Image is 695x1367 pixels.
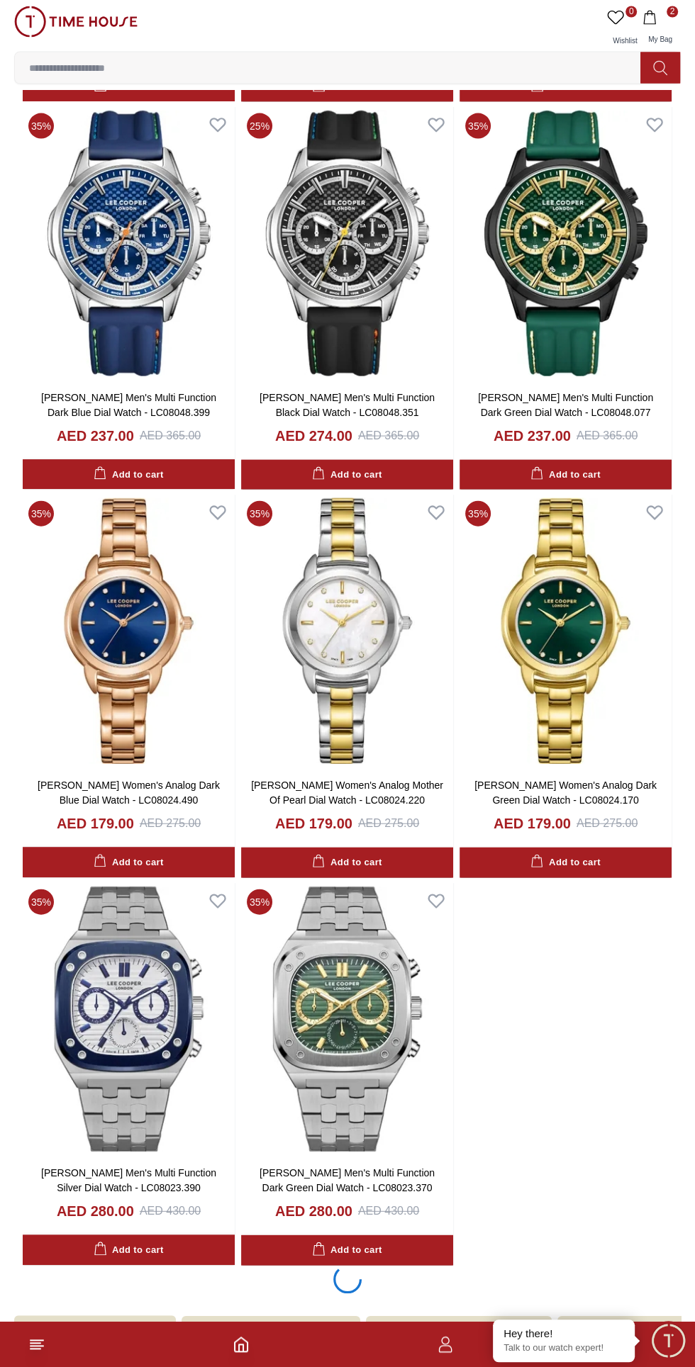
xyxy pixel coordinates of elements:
img: Lee Cooper Women's Analog Mother Of Pearl Dial Watch - LC08024.220 [241,495,453,765]
p: Talk to our watch expert! [504,1342,624,1354]
button: Add to cart [241,847,453,877]
a: 0Wishlist [604,6,640,51]
h4: AED 237.00 [57,425,134,445]
div: AED 430.00 [358,1202,419,1219]
span: Wishlist [607,36,643,44]
img: Lee Cooper Women's Analog Dark Blue Dial Watch - LC08024.490 [23,495,235,765]
div: Add to cart [530,854,600,870]
div: AED 365.00 [577,427,638,444]
a: [PERSON_NAME] Women's Analog Dark Green Dial Watch - LC08024.170 [474,779,657,805]
div: Add to cart [312,854,382,870]
div: Hey there! [504,1327,624,1341]
div: Add to cart [312,466,382,483]
img: Lee Cooper Men's Multi Function Black Dial Watch - LC08048.351 [241,107,453,378]
img: Lee Cooper Men's Multi Function Dark Green Dial Watch - LC08048.077 [460,107,672,378]
img: Lee Cooper Men's Multi Function Dark Blue Dial Watch - LC08048.399 [23,107,235,378]
a: Home [233,1336,250,1353]
div: Chat Widget [649,1321,688,1360]
img: ... [14,6,138,37]
span: My Bag [643,35,678,43]
span: 35 % [28,889,54,914]
div: Add to cart [94,1242,163,1258]
a: [PERSON_NAME] Women's Analog Dark Blue Dial Watch - LC08024.490 [38,779,220,805]
img: Lee Cooper Men's Multi Function Dark Green Dial Watch - LC08023.370 [241,883,453,1154]
span: 35 % [247,889,272,914]
div: AED 275.00 [577,814,638,831]
img: Lee Cooper Women's Analog Dark Green Dial Watch - LC08024.170 [460,495,672,765]
h4: AED 179.00 [494,813,571,833]
div: Add to cart [94,854,163,870]
span: 0 [625,6,637,17]
button: Add to cart [241,459,453,490]
button: 2My Bag [640,6,681,51]
div: AED 365.00 [140,427,201,444]
div: AED 275.00 [358,814,419,831]
h4: AED 237.00 [494,425,571,445]
a: [PERSON_NAME] Women's Analog Mother Of Pearl Dial Watch - LC08024.220 [251,779,443,805]
h4: AED 179.00 [57,813,134,833]
span: 35 % [247,500,272,526]
button: Add to cart [460,459,672,490]
div: Add to cart [530,466,600,483]
span: 2 [667,6,678,17]
a: [PERSON_NAME] Men's Multi Function Dark Blue Dial Watch - LC08048.399 [41,391,216,417]
span: 35 % [465,500,491,526]
div: AED 365.00 [358,427,419,444]
div: AED 430.00 [140,1202,201,1219]
span: 35 % [28,500,54,526]
button: Add to cart [460,847,672,877]
h4: AED 280.00 [57,1200,134,1220]
img: Lee Cooper Men's Multi Function Silver Dial Watch - LC08023.390 [23,883,235,1154]
div: Add to cart [312,1242,382,1258]
span: 35 % [28,113,54,138]
a: [PERSON_NAME] Men's Multi Function Black Dial Watch - LC08048.351 [260,391,435,417]
span: 35 % [465,113,491,138]
div: Add to cart [94,466,163,483]
h4: AED 280.00 [275,1200,352,1220]
h4: AED 274.00 [275,425,352,445]
button: Add to cart [241,1234,453,1265]
div: AED 275.00 [140,814,201,831]
a: [PERSON_NAME] Men's Multi Function Silver Dial Watch - LC08023.390 [41,1166,216,1193]
span: 25 % [247,113,272,138]
button: Add to cart [23,847,235,877]
a: [PERSON_NAME] Men's Multi Function Dark Green Dial Watch - LC08023.370 [260,1166,435,1193]
button: Add to cart [23,1234,235,1265]
button: Add to cart [23,459,235,490]
h4: AED 179.00 [275,813,352,833]
a: [PERSON_NAME] Men's Multi Function Dark Green Dial Watch - LC08048.077 [478,391,653,417]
